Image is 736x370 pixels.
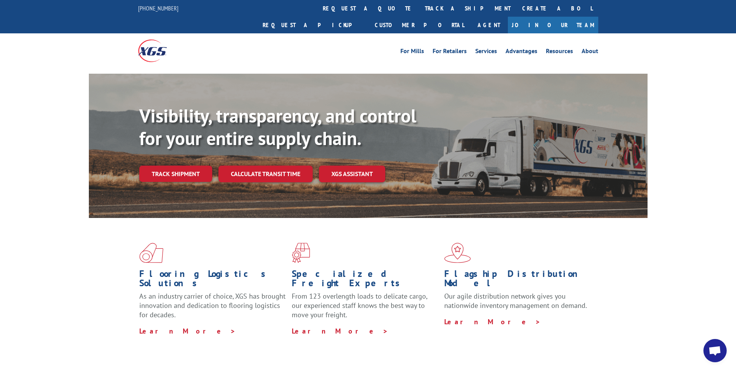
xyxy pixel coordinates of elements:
[138,4,178,12] a: [PHONE_NUMBER]
[470,17,508,33] a: Agent
[444,317,541,326] a: Learn More >
[508,17,598,33] a: Join Our Team
[319,166,385,182] a: XGS ASSISTANT
[400,48,424,57] a: For Mills
[444,292,587,310] span: Our agile distribution network gives you nationwide inventory management on demand.
[139,243,163,263] img: xgs-icon-total-supply-chain-intelligence-red
[475,48,497,57] a: Services
[582,48,598,57] a: About
[257,17,369,33] a: Request a pickup
[139,104,416,150] b: Visibility, transparency, and control for your entire supply chain.
[546,48,573,57] a: Resources
[139,269,286,292] h1: Flooring Logistics Solutions
[139,166,212,182] a: Track shipment
[139,292,286,319] span: As an industry carrier of choice, XGS has brought innovation and dedication to flooring logistics...
[433,48,467,57] a: For Retailers
[369,17,470,33] a: Customer Portal
[292,269,438,292] h1: Specialized Freight Experts
[292,292,438,326] p: From 123 overlength loads to delicate cargo, our experienced staff knows the best way to move you...
[218,166,313,182] a: Calculate transit time
[703,339,727,362] a: Open chat
[292,327,388,335] a: Learn More >
[444,243,471,263] img: xgs-icon-flagship-distribution-model-red
[292,243,310,263] img: xgs-icon-focused-on-flooring-red
[506,48,537,57] a: Advantages
[139,327,236,335] a: Learn More >
[444,269,591,292] h1: Flagship Distribution Model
